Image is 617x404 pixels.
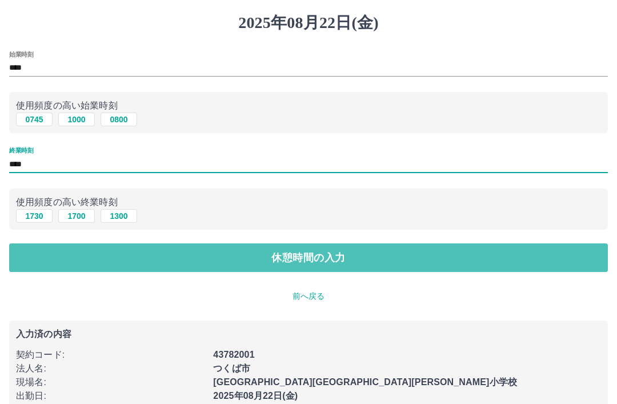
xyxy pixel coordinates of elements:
button: 1300 [101,209,137,223]
button: 1000 [58,113,95,126]
b: 43782001 [213,350,254,359]
p: 入力済の内容 [16,330,601,339]
b: 2025年08月22日(金) [213,391,298,401]
button: 1730 [16,209,53,223]
button: 0745 [16,113,53,126]
button: 0800 [101,113,137,126]
p: 使用頻度の高い始業時刻 [16,99,601,113]
p: 使用頻度の高い終業時刻 [16,195,601,209]
p: 法人名 : [16,362,206,375]
p: 出勤日 : [16,389,206,403]
p: 前へ戻る [9,290,608,302]
label: 終業時刻 [9,146,33,155]
b: つくば市 [213,363,250,373]
p: 契約コード : [16,348,206,362]
h1: 2025年08月22日(金) [9,13,608,33]
button: 休憩時間の入力 [9,243,608,272]
button: 1700 [58,209,95,223]
p: 現場名 : [16,375,206,389]
b: [GEOGRAPHIC_DATA][GEOGRAPHIC_DATA][PERSON_NAME]小学校 [213,377,517,387]
label: 始業時刻 [9,50,33,58]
